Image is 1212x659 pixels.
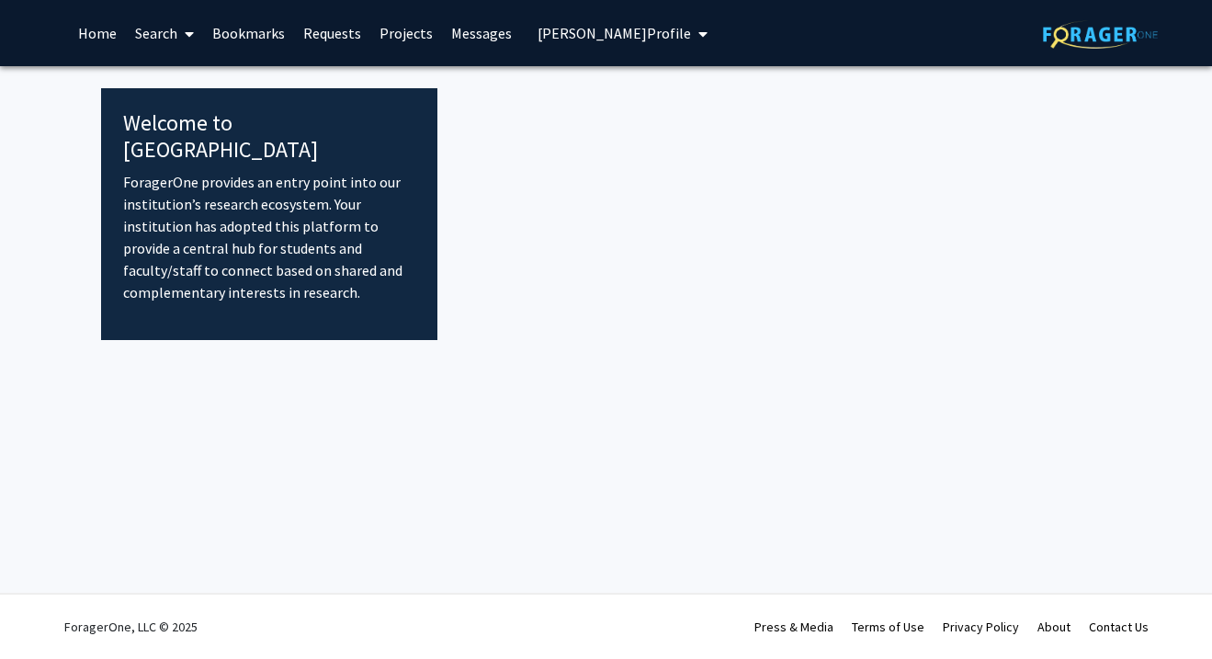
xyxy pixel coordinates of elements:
[852,619,924,635] a: Terms of Use
[64,595,198,659] div: ForagerOne, LLC © 2025
[69,1,126,65] a: Home
[126,1,203,65] a: Search
[754,619,833,635] a: Press & Media
[123,110,416,164] h4: Welcome to [GEOGRAPHIC_DATA]
[370,1,442,65] a: Projects
[442,1,521,65] a: Messages
[1043,20,1158,49] img: ForagerOne Logo
[294,1,370,65] a: Requests
[1037,619,1070,635] a: About
[123,171,416,303] p: ForagerOne provides an entry point into our institution’s research ecosystem. Your institution ha...
[1089,619,1149,635] a: Contact Us
[943,619,1019,635] a: Privacy Policy
[538,24,691,42] span: [PERSON_NAME] Profile
[203,1,294,65] a: Bookmarks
